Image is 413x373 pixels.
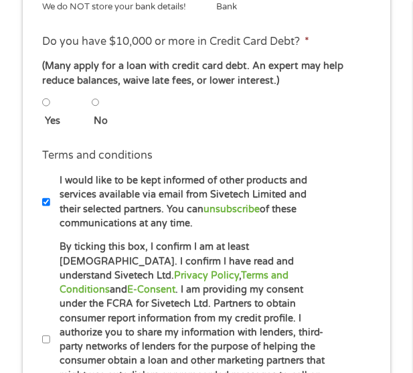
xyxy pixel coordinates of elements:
[94,114,116,129] label: No
[203,204,260,215] a: unsubscribe
[42,59,371,88] div: (Many apply for a loan with credit card debt. An expert may help reduce balances, waive late fees...
[174,270,239,281] a: Privacy Policy
[50,173,329,230] label: I would like to be kept informed of other products and services available via email from Sivetech...
[42,149,153,163] label: Terms and conditions
[42,35,309,49] label: Do you have $10,000 or more in Credit Card Debt?
[127,284,175,295] a: E-Consent
[45,114,69,129] label: Yes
